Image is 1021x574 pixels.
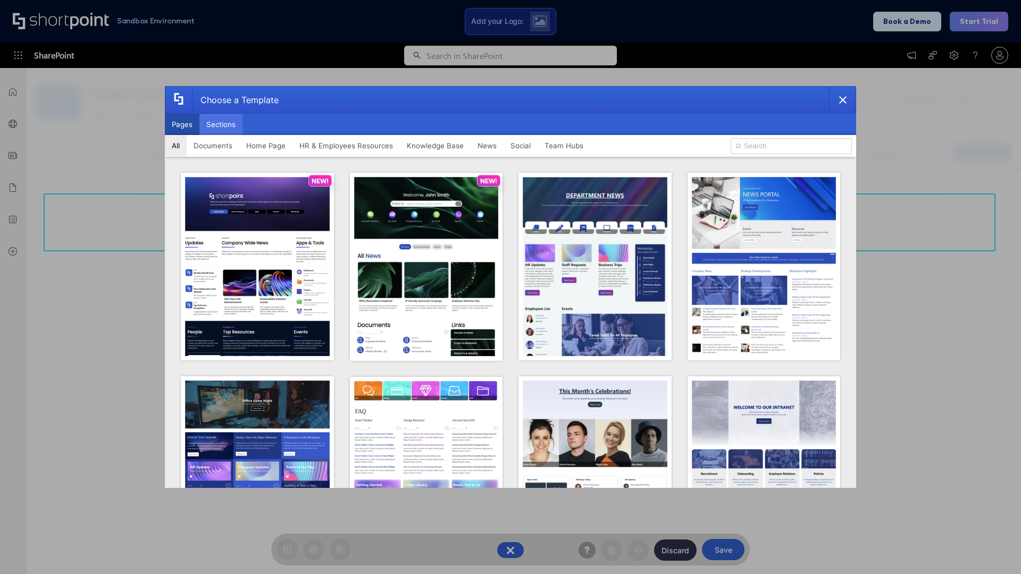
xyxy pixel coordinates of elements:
button: All [165,135,187,156]
button: HR & Employees Resources [292,135,400,156]
button: Sections [199,114,242,135]
button: News [471,135,504,156]
button: Documents [187,135,239,156]
button: Knowledge Base [400,135,471,156]
button: Team Hubs [538,135,590,156]
input: Search [731,138,852,154]
div: template selector [165,86,856,488]
button: Pages [165,114,199,135]
div: Choose a Template [192,87,279,113]
p: NEW! [312,177,329,185]
button: Social [504,135,538,156]
button: Home Page [239,135,292,156]
p: NEW! [480,177,497,185]
iframe: Chat Widget [968,523,1021,574]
